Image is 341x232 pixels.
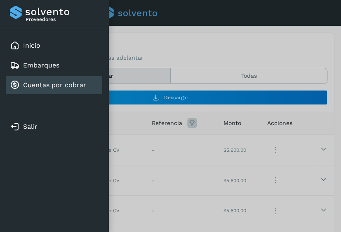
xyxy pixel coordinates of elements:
[23,81,86,89] a: Cuentas por cobrar
[23,42,40,49] a: Inicio
[23,61,59,69] a: Embarques
[26,16,99,22] p: Proveedores
[6,76,102,94] div: Cuentas por cobrar
[6,118,102,136] div: Salir
[6,56,102,74] div: Embarques
[6,37,102,55] div: Inicio
[23,123,38,130] a: Salir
